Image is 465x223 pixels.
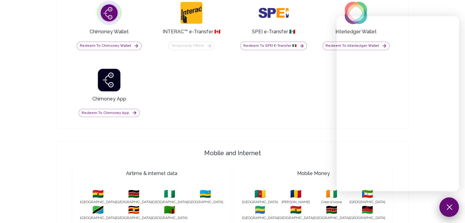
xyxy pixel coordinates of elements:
[80,199,116,204] span: [GEOGRAPHIC_DATA]
[94,65,124,95] img: dollar globe
[278,199,314,204] span: [PERSON_NAME]
[152,188,187,199] span: 🇳🇬
[349,188,385,199] span: 🇬🇶
[77,42,142,50] button: Redeem to Chimoney Wallet
[60,149,406,157] h4: Mobile and Internet
[242,204,278,215] span: 🇬🇦
[314,199,349,204] span: Cote d'Ivoire
[278,204,314,215] span: 🇬🇭
[187,199,223,204] span: [GEOGRAPHIC_DATA]
[152,204,187,215] span: 🇿🇲
[278,215,314,220] span: [GEOGRAPHIC_DATA]
[314,215,349,220] span: [GEOGRAPHIC_DATA]
[152,215,187,220] span: [GEOGRAPHIC_DATA]
[314,188,349,199] span: 🇨🇮
[252,28,295,35] h3: SPEI e-Transfer 🇲🇽
[79,109,140,117] button: Redeem to Chimoney App
[314,204,349,215] span: 🇰🇪
[278,188,314,199] span: 🇹🇩
[323,42,389,50] button: Redeem to Interledger Wallet
[92,95,126,103] h3: Chimoney App
[163,28,220,35] h3: INTERAC™ e-Transfer 🇨🇦
[116,204,152,215] span: 🇺🇬
[116,188,152,199] span: 🇰🇪
[349,199,385,204] span: [GEOGRAPHIC_DATA]
[126,170,177,177] h3: Airtime & internet data
[242,199,278,204] span: [GEOGRAPHIC_DATA]
[240,42,307,50] button: Redeem to SPEI e-Transfer 🇲🇽
[187,188,223,199] span: 🇷🇼
[116,199,152,204] span: [GEOGRAPHIC_DATA]
[90,28,129,35] h3: Chimoney Wallet
[80,204,116,215] span: 🇹🇿
[297,170,330,177] h3: Mobile Money
[335,28,377,35] h3: Interledger Wallet
[116,215,152,220] span: [GEOGRAPHIC_DATA]
[349,215,385,220] span: [GEOGRAPHIC_DATA]
[152,199,187,204] span: [GEOGRAPHIC_DATA]
[80,188,116,199] span: 🇬🇭
[242,215,278,220] span: [GEOGRAPHIC_DATA]
[80,215,116,220] span: [GEOGRAPHIC_DATA]
[242,188,278,199] span: 🇨🇲
[349,204,385,215] span: 🇲🇼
